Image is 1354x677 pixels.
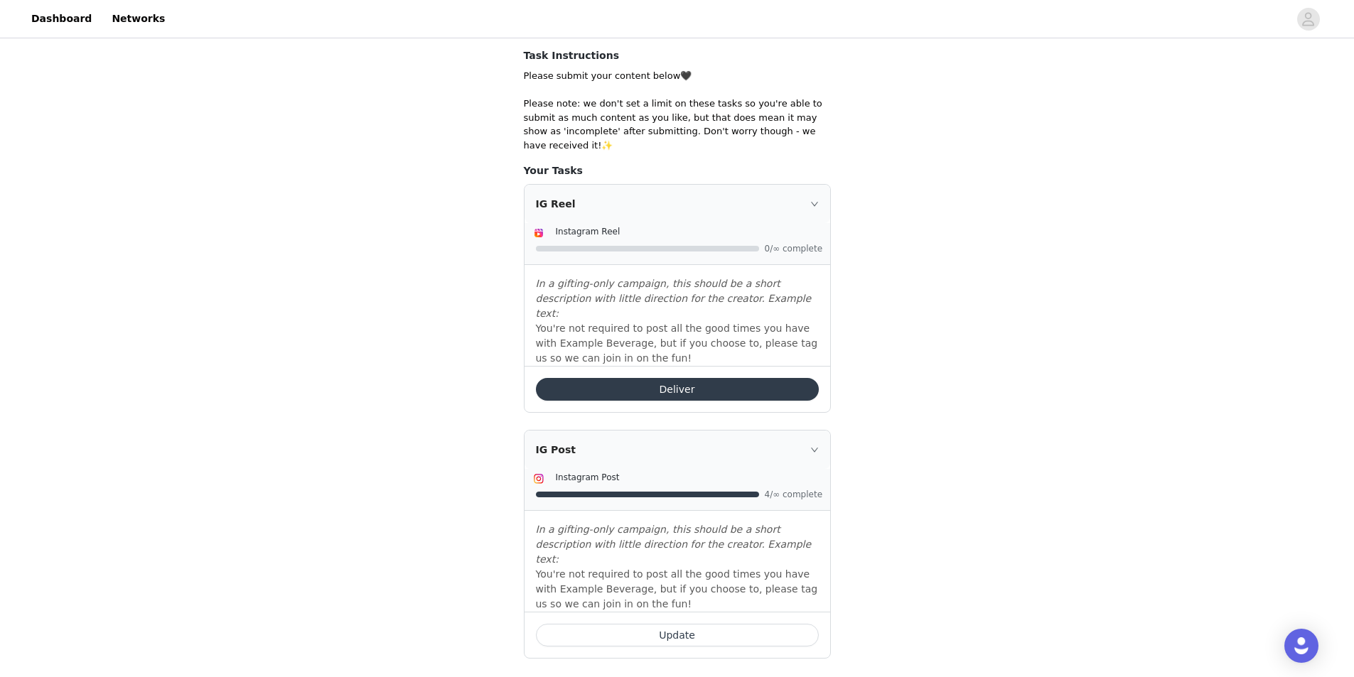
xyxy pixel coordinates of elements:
p: You're not required to post all the good times you have with Example Beverage, but if you choose ... [536,567,819,612]
p: Please note: we don't set a limit on these tasks so you're able to submit as much content as you ... [524,97,831,152]
a: Dashboard [23,3,100,35]
div: avatar [1301,8,1315,31]
p: Please submit your content below🖤 [524,69,831,83]
i: icon: right [810,200,819,208]
div: Open Intercom Messenger [1284,629,1318,663]
em: In a gifting-only campaign, this should be a short description with little direction for the crea... [536,524,812,565]
img: Instagram Icon [533,473,544,484]
span: Instagram Reel [556,227,620,237]
div: icon: rightIG Post [525,430,830,469]
p: You're not required to post all the good times you have with Example Beverage, but if you choose ... [536,321,819,366]
span: Instagram Post [556,472,620,482]
em: In a gifting-only campaign, this should be a short description with little direction for the crea... [536,278,812,319]
h4: Task Instructions [524,48,831,63]
i: icon: right [810,445,819,454]
div: icon: rightIG Reel [525,185,830,223]
button: Update [536,624,819,646]
img: Instagram Reels Icon [533,227,544,239]
span: 0/∞ complete [765,244,822,253]
span: 4/∞ complete [765,490,822,499]
button: Deliver [536,378,819,401]
h4: Your Tasks [524,163,831,178]
a: Networks [103,3,173,35]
